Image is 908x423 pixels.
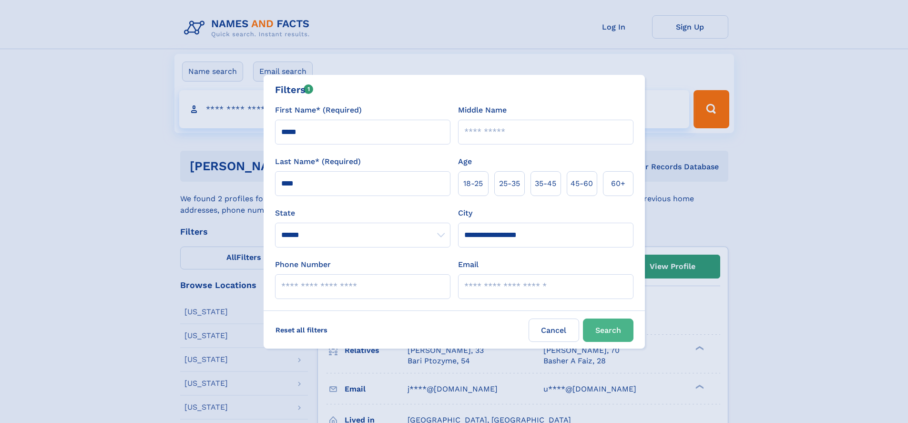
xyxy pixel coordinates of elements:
label: Phone Number [275,259,331,270]
label: State [275,207,450,219]
label: Middle Name [458,104,507,116]
span: 60+ [611,178,625,189]
span: 35‑45 [535,178,556,189]
div: Filters [275,83,314,97]
span: 45‑60 [571,178,593,189]
label: Age [458,156,472,167]
span: 18‑25 [463,178,483,189]
button: Search [583,319,633,342]
label: Last Name* (Required) [275,156,361,167]
label: Reset all filters [269,319,334,341]
label: Email [458,259,479,270]
label: First Name* (Required) [275,104,362,116]
label: City [458,207,472,219]
span: 25‑35 [499,178,520,189]
label: Cancel [529,319,579,342]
